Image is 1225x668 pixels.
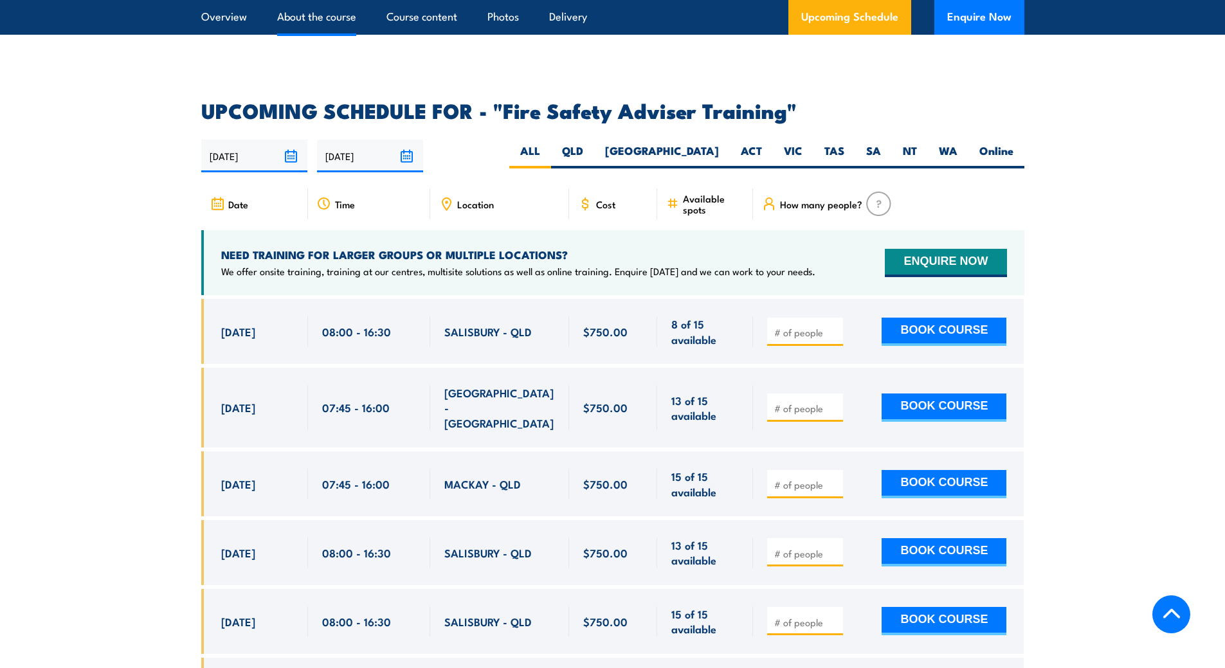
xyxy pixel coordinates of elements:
[201,101,1024,119] h2: UPCOMING SCHEDULE FOR - "Fire Safety Adviser Training"
[444,324,532,339] span: SALISBURY - QLD
[335,199,355,210] span: Time
[583,614,628,629] span: $750.00
[780,199,862,210] span: How many people?
[774,402,839,415] input: # of people
[583,400,628,415] span: $750.00
[221,400,255,415] span: [DATE]
[730,143,773,168] label: ACT
[968,143,1024,168] label: Online
[221,324,255,339] span: [DATE]
[201,140,307,172] input: From date
[774,547,839,560] input: # of people
[444,614,532,629] span: SALISBURY - QLD
[322,400,390,415] span: 07:45 - 16:00
[221,545,255,560] span: [DATE]
[322,614,391,629] span: 08:00 - 16:30
[683,193,744,215] span: Available spots
[671,393,739,423] span: 13 of 15 available
[813,143,855,168] label: TAS
[596,199,615,210] span: Cost
[583,476,628,491] span: $750.00
[221,265,815,278] p: We offer onsite training, training at our centres, multisite solutions as well as online training...
[774,326,839,339] input: # of people
[774,616,839,629] input: # of people
[882,607,1006,635] button: BOOK COURSE
[594,143,730,168] label: [GEOGRAPHIC_DATA]
[509,143,551,168] label: ALL
[882,470,1006,498] button: BOOK COURSE
[322,324,391,339] span: 08:00 - 16:30
[444,476,521,491] span: MACKAY - QLD
[671,606,739,636] span: 15 of 15 available
[671,316,739,347] span: 8 of 15 available
[444,385,555,430] span: [GEOGRAPHIC_DATA] - [GEOGRAPHIC_DATA]
[221,476,255,491] span: [DATE]
[855,143,892,168] label: SA
[322,476,390,491] span: 07:45 - 16:00
[457,199,494,210] span: Location
[221,248,815,262] h4: NEED TRAINING FOR LARGER GROUPS OR MULTIPLE LOCATIONS?
[671,537,739,568] span: 13 of 15 available
[671,469,739,499] span: 15 of 15 available
[322,545,391,560] span: 08:00 - 16:30
[882,538,1006,566] button: BOOK COURSE
[928,143,968,168] label: WA
[882,393,1006,422] button: BOOK COURSE
[551,143,594,168] label: QLD
[892,143,928,168] label: NT
[885,249,1006,277] button: ENQUIRE NOW
[228,199,248,210] span: Date
[221,614,255,629] span: [DATE]
[774,478,839,491] input: # of people
[444,545,532,560] span: SALISBURY - QLD
[583,324,628,339] span: $750.00
[583,545,628,560] span: $750.00
[317,140,423,172] input: To date
[773,143,813,168] label: VIC
[882,318,1006,346] button: BOOK COURSE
